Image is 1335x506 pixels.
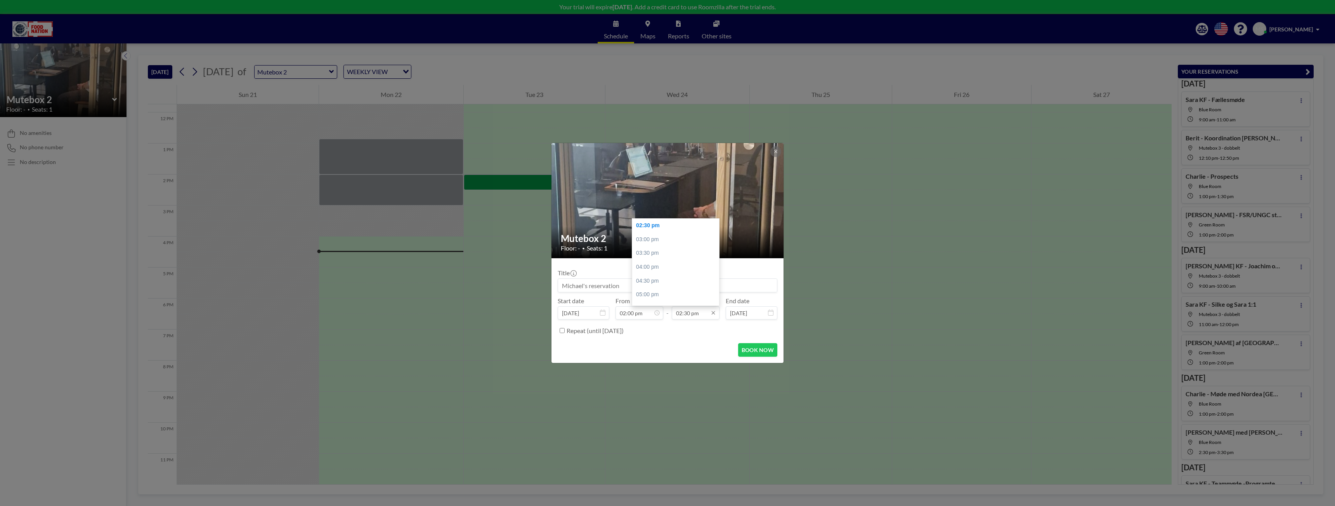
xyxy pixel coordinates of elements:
label: End date [726,297,749,305]
span: Floor: - [561,244,580,252]
h2: Mutebox 2 [561,233,775,244]
label: From [615,297,630,305]
button: BOOK NOW [738,343,777,357]
div: 05:30 pm [632,302,723,316]
label: Repeat (until [DATE]) [567,327,624,335]
input: Michael's reservation [558,279,777,292]
span: • [582,245,585,251]
div: 04:00 pm [632,260,723,274]
div: 02:30 pm [632,219,723,233]
label: Start date [558,297,584,305]
span: - [666,300,669,317]
div: 04:30 pm [632,274,723,288]
div: 03:00 pm [632,233,723,247]
div: 03:30 pm [632,246,723,260]
span: Seats: 1 [587,244,607,252]
div: 05:00 pm [632,288,723,302]
label: Title [558,269,576,277]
